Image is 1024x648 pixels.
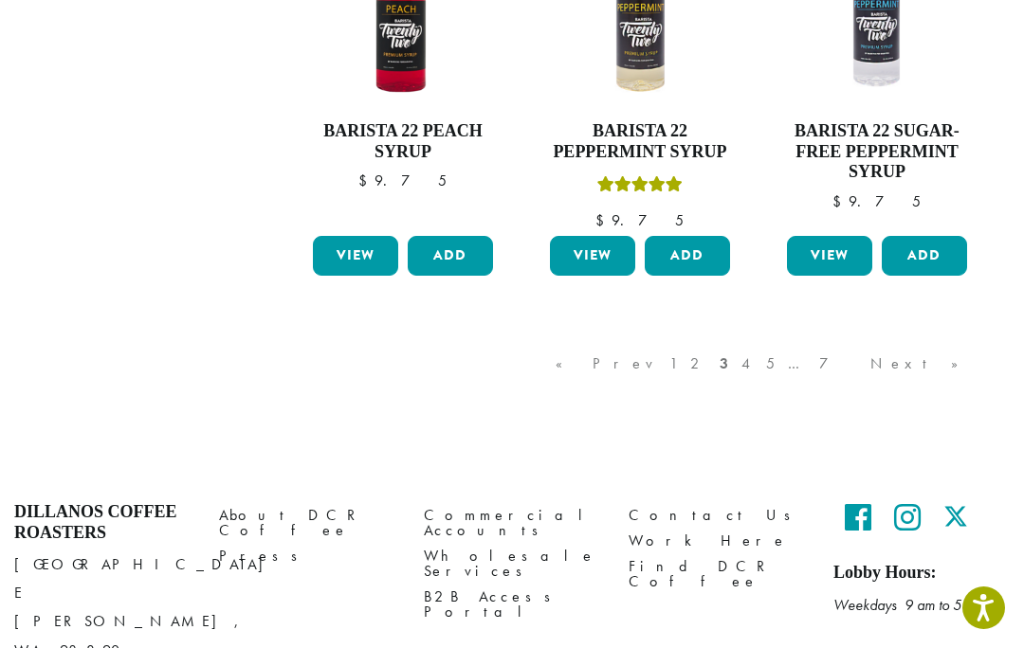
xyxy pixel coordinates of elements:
span: $ [358,171,375,190]
span: $ [832,191,849,211]
span: $ [595,210,612,230]
div: Rated 5.00 out of 5 [597,173,683,202]
h4: Barista 22 Sugar-Free Peppermint Syrup [782,121,972,183]
a: Find DCR Coffee [629,554,805,595]
a: B2B Access Portal [424,585,600,625]
a: View [550,236,635,276]
h4: Dillanos Coffee Roasters [14,502,191,543]
a: Press [219,543,395,568]
h4: Barista 22 Peppermint Syrup [545,121,735,162]
bdi: 9.75 [832,191,921,211]
a: Commercial Accounts [424,502,600,543]
button: Add [882,236,967,276]
a: About DCR Coffee [219,502,395,543]
a: Contact Us [629,502,805,528]
button: Add [408,236,493,276]
a: View [313,236,398,276]
a: Wholesale Services [424,543,600,584]
h5: Lobby Hours: [833,563,1010,584]
bdi: 9.75 [595,210,684,230]
a: View [787,236,872,276]
a: Work Here [629,528,805,553]
h4: Barista 22 Peach Syrup [308,121,498,162]
em: Weekdays 9 am to 5 pm [833,595,983,615]
bdi: 9.75 [358,171,447,190]
button: Add [645,236,730,276]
